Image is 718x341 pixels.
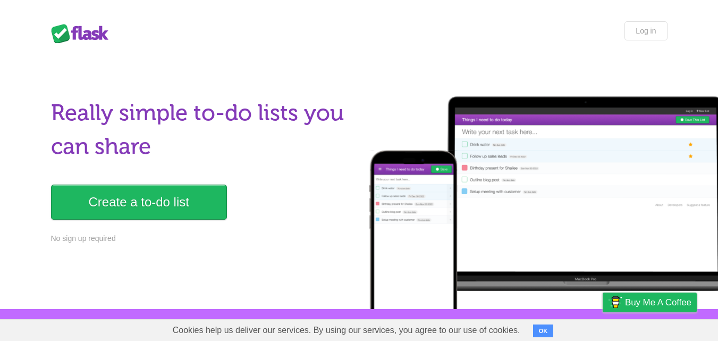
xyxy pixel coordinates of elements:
[603,293,697,312] a: Buy me a coffee
[51,185,227,220] a: Create a to-do list
[533,325,554,337] button: OK
[51,233,353,244] p: No sign up required
[51,24,115,43] div: Flask Lists
[624,21,667,40] a: Log in
[608,293,622,311] img: Buy me a coffee
[625,293,691,312] span: Buy me a coffee
[162,320,531,341] span: Cookies help us deliver our services. By using our services, you agree to our use of cookies.
[51,96,353,163] h1: Really simple to-do lists you can share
